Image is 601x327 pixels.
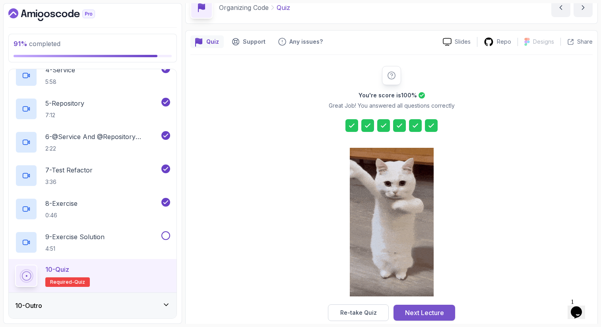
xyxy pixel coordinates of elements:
button: 4-Service5:58 [15,64,170,87]
a: Slides [436,38,477,46]
p: 9 - Exercise Solution [45,232,105,242]
img: cool-cat [350,148,434,296]
p: Share [577,38,593,46]
span: quiz [74,279,85,285]
p: 4:51 [45,245,105,253]
button: 9-Exercise Solution4:51 [15,231,170,253]
button: 5-Repository7:12 [15,98,170,120]
p: Designs [533,38,554,46]
h3: 10 - Outro [15,301,42,310]
p: 5 - Repository [45,99,84,108]
p: Quiz [206,38,219,46]
p: Great Job! You answered all questions correctly [329,102,455,110]
p: 7:12 [45,111,84,119]
button: 10-QuizRequired-quiz [15,265,170,287]
p: Repo [497,38,511,46]
p: 10 - Quiz [45,265,69,274]
p: Quiz [277,3,290,12]
p: 6 - @Service And @Repository Annotations [45,132,160,141]
h2: You're score is 100 % [359,91,417,99]
div: Re-take Quiz [340,309,377,317]
p: 2:22 [45,145,160,153]
p: Slides [455,38,471,46]
div: Next Lecture [405,308,444,317]
button: Next Lecture [394,305,455,321]
button: 10-Outro [9,293,176,318]
p: 0:46 [45,211,78,219]
button: Re-take Quiz [328,304,389,321]
p: Support [243,38,266,46]
button: Share [560,38,593,46]
span: completed [14,40,60,48]
p: 7 - Test Refactor [45,165,93,175]
button: 7-Test Refactor3:36 [15,164,170,187]
p: 4 - Service [45,65,75,75]
p: Any issues? [289,38,323,46]
a: Repo [477,37,518,47]
p: 8 - Exercise [45,199,78,208]
a: Dashboard [8,8,113,21]
span: Required- [50,279,74,285]
p: 5:58 [45,78,75,86]
p: Organizing Code [219,3,269,12]
button: Feedback button [273,35,328,48]
button: 6-@Service And @Repository Annotations2:22 [15,131,170,153]
button: quiz button [190,35,224,48]
iframe: chat widget [568,295,593,319]
p: 3:36 [45,178,93,186]
button: Support button [227,35,270,48]
span: 91 % [14,40,27,48]
button: 8-Exercise0:46 [15,198,170,220]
